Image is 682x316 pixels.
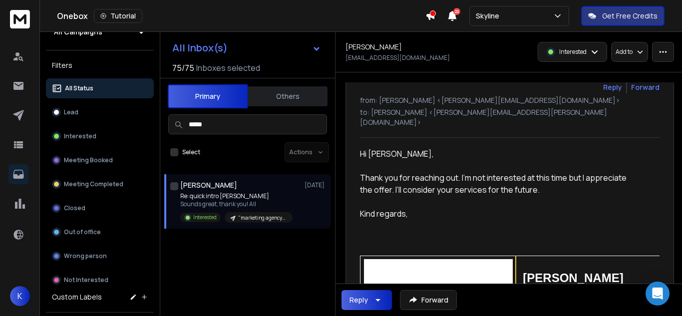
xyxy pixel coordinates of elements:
div: Onebox [57,9,425,23]
p: Not Interested [64,276,108,284]
button: Get Free Credits [581,6,665,26]
div: Thank you for reaching out. I’m not interested at this time but I appreciate the offer. I’ll cons... [360,172,652,196]
p: Wrong person [64,252,107,260]
p: Closed [64,204,85,212]
p: Skyline [476,11,503,21]
button: Meeting Booked [46,150,154,170]
span: 22 [453,8,460,15]
p: Interested [559,48,587,56]
button: All Inbox(s) [164,38,329,58]
button: Not Interested [46,270,154,290]
button: K [10,286,30,306]
p: [EMAIL_ADDRESS][DOMAIN_NAME] [345,54,450,62]
button: Closed [46,198,154,218]
button: Wrong person [46,246,154,266]
div: Hi [PERSON_NAME], [360,148,652,160]
button: Reply [341,290,392,310]
p: [DATE] [305,181,327,189]
h1: [PERSON_NAME] [345,42,402,52]
span: [PERSON_NAME] [523,271,623,285]
p: All Status [65,84,93,92]
h3: Inboxes selected [196,62,260,74]
p: Lead [64,108,78,116]
button: Out of office [46,222,154,242]
label: Select [182,148,200,156]
button: Lead [46,102,154,122]
p: Sounds great, thank you! All [180,200,293,208]
h1: All Campaigns [54,27,102,37]
div: Open Intercom Messenger [646,282,670,306]
p: Interested [64,132,96,140]
button: Primary [168,84,248,108]
p: "marketing agency" | 11-500 | US ONLY | CXO/Owner/Partner [239,214,287,222]
button: Tutorial [94,9,142,23]
h1: All Inbox(s) [172,43,228,53]
h3: Filters [46,58,154,72]
p: Meeting Completed [64,180,123,188]
button: Meeting Completed [46,174,154,194]
p: Re: quick intro [PERSON_NAME] [180,192,293,200]
p: from: [PERSON_NAME] <[PERSON_NAME][EMAIL_ADDRESS][DOMAIN_NAME]> [360,95,660,105]
h3: Custom Labels [52,292,102,302]
p: Out of office [64,228,101,236]
button: Interested [46,126,154,146]
button: All Campaigns [46,22,154,42]
h1: [PERSON_NAME] [180,180,237,190]
div: Kind regards, [360,208,652,220]
span: 75 / 75 [172,62,194,74]
button: All Status [46,78,154,98]
div: Reply [349,295,368,305]
div: Forward [631,82,660,92]
p: to: [PERSON_NAME] <[PERSON_NAME][EMAIL_ADDRESS][PERSON_NAME][DOMAIN_NAME]> [360,107,660,127]
button: Reply [603,82,622,92]
p: Interested [193,214,217,221]
p: Meeting Booked [64,156,113,164]
p: Add to [616,48,633,56]
button: Forward [400,290,457,310]
p: Get Free Credits [602,11,658,21]
button: Others [248,85,328,107]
